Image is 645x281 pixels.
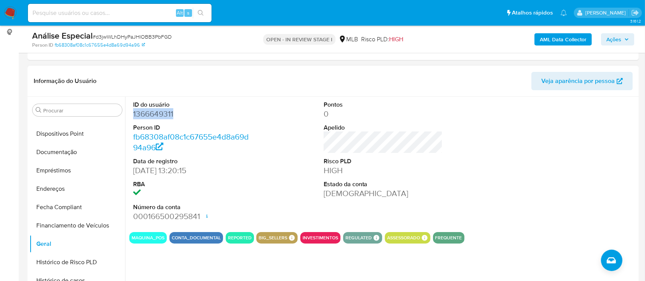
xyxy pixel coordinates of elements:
[133,157,252,166] dt: Data de registro
[133,123,252,132] dt: Person ID
[29,161,125,180] button: Empréstimos
[324,180,443,188] dt: Estado da conta
[133,101,252,109] dt: ID do usuário
[29,125,125,143] button: Dispositivos Point
[93,33,172,41] span: # d3jwWLhDHyPaJHlOBB3PbFGD
[560,10,567,16] a: Notificações
[324,165,443,176] dd: HIGH
[540,33,586,45] b: AML Data Collector
[324,109,443,119] dd: 0
[34,77,96,85] h1: Informação do Usuário
[133,180,252,188] dt: RBA
[133,165,252,176] dd: [DATE] 13:20:15
[43,107,119,114] input: Procurar
[32,29,93,42] b: Análise Especial
[29,216,125,235] button: Financiamento de Veículos
[324,101,443,109] dt: Pontos
[263,34,336,45] p: OPEN - IN REVIEW STAGE I
[36,107,42,113] button: Procurar
[187,9,189,16] span: s
[512,9,553,17] span: Atalhos rápidos
[29,180,125,198] button: Endereços
[55,42,145,49] a: fb68308af08c1c67655e4d8a69d94a96
[324,157,443,166] dt: Risco PLD
[133,211,252,222] dd: 000166500295841
[534,33,592,45] button: AML Data Collector
[541,72,615,90] span: Veja aparência por pessoa
[29,198,125,216] button: Fecha Compliant
[389,35,403,44] span: HIGH
[193,8,208,18] button: search-icon
[631,9,639,17] a: Sair
[324,123,443,132] dt: Apelido
[601,33,634,45] button: Ações
[361,35,403,44] span: Risco PLD:
[133,203,252,211] dt: Número da conta
[29,143,125,161] button: Documentação
[531,72,633,90] button: Veja aparência por pessoa
[29,235,125,253] button: Geral
[339,35,358,44] div: MLB
[630,18,641,24] span: 3.161.2
[133,109,252,119] dd: 1366649311
[177,9,183,16] span: Alt
[28,8,212,18] input: Pesquise usuários ou casos...
[606,33,621,45] span: Ações
[324,188,443,199] dd: [DEMOGRAPHIC_DATA]
[32,42,53,49] b: Person ID
[29,253,125,271] button: Histórico de Risco PLD
[585,9,629,16] p: laisa.felismino@mercadolivre.com
[133,131,249,153] a: fb68308af08c1c67655e4d8a69d94a96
